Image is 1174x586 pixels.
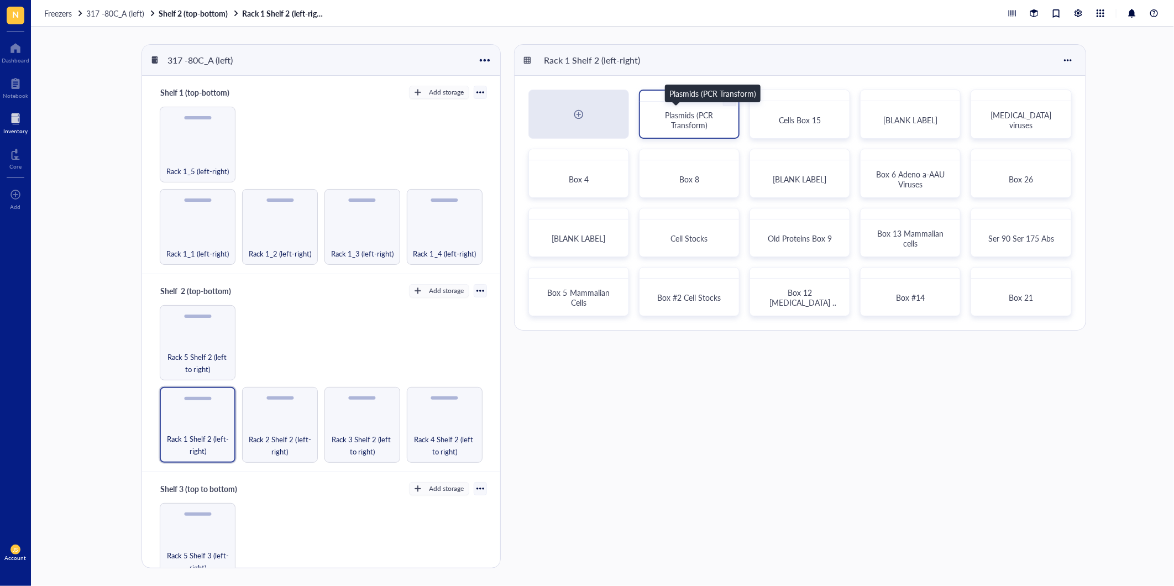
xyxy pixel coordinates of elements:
span: Ser 90 Ser 175 Abs [988,233,1054,244]
span: Rack 1_4 (left-right) [413,248,476,260]
span: Rack 1_1 (left-right) [166,248,229,260]
span: Box 5 Mammalian Cells [548,287,612,308]
button: Add storage [409,86,469,99]
div: Add storage [429,286,464,296]
span: 317 -80C_A (left) [86,8,144,19]
div: 317 -80C_A (left) [163,51,238,70]
span: N [12,7,19,21]
div: Notebook [3,92,28,99]
span: Rack 1_3 (left-right) [331,248,394,260]
span: Rack 5 Shelf 2 (left to right) [165,351,230,375]
div: Core [9,163,22,170]
span: Rack 2 Shelf 2 (left-right) [247,433,313,458]
span: [BLANK LABEL] [884,114,937,125]
span: [BLANK LABEL] [552,233,605,244]
span: Box 4 [569,174,589,185]
div: Shelf 1 (top-bottom) [155,85,234,100]
span: Cell Stocks [670,233,707,244]
span: JS [13,546,18,553]
a: Notebook [3,75,28,99]
span: [BLANK LABEL] [773,174,827,185]
span: Freezers [44,8,72,19]
span: Box 12 [MEDICAL_DATA] cells transformed [769,287,838,318]
span: Box 8 [679,174,699,185]
div: Account [5,554,27,561]
a: Freezers [44,8,84,18]
span: Rack 4 Shelf 2 (left to right) [412,433,478,458]
span: Rack 5 Shelf 3 (left-right) [165,550,230,574]
button: Add storage [409,284,469,297]
a: Dashboard [2,39,29,64]
button: Add storage [409,482,469,495]
span: Box 21 [1009,292,1034,303]
span: Box #14 [896,292,925,303]
span: Box 26 [1009,174,1034,185]
a: 317 -80C_A (left) [86,8,156,18]
a: Core [9,145,22,170]
a: Inventory [3,110,28,134]
span: Rack 1 Shelf 2 (left-right) [165,433,230,457]
span: Old Proteins Box 9 [768,233,832,244]
span: Cells Box 15 [779,114,821,125]
span: Rack 1_2 (left-right) [249,248,311,260]
div: Add storage [429,87,464,97]
div: Rack 1 Shelf 2 (left-right) [539,51,646,70]
span: Box 6 Adeno a-AAU Viruses [876,169,946,190]
span: [MEDICAL_DATA] viruses [990,109,1054,130]
div: Plasmids (PCR Transform) [669,87,756,100]
span: Plasmids (PCR Transform) [665,109,715,130]
div: Dashboard [2,57,29,64]
span: Rack 3 Shelf 2 (left to right) [329,433,395,458]
div: Add storage [429,484,464,494]
div: Inventory [3,128,28,134]
a: Shelf 2 (top-bottom)Rack 1 Shelf 2 (left-right) [159,8,325,18]
span: Rack 1_5 (left-right) [166,165,229,177]
span: Box #2 Cell Stocks [657,292,721,303]
div: Shelf 2 (top-bottom) [155,283,236,299]
span: Box 13 Mammalian cells [877,228,946,249]
div: Shelf 3 (top to bottom) [155,481,242,496]
div: Add [11,203,21,210]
